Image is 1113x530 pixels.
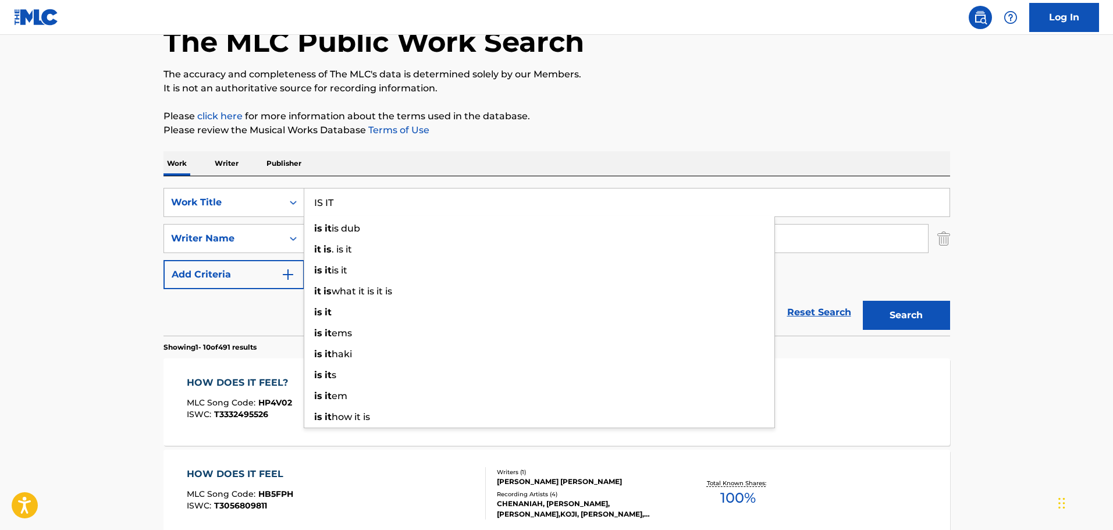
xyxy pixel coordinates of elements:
[211,151,242,176] p: Writer
[314,265,322,276] strong: is
[999,6,1022,29] div: Help
[187,409,214,419] span: ISWC :
[366,125,429,136] a: Terms of Use
[973,10,987,24] img: search
[314,369,322,380] strong: is
[163,109,950,123] p: Please for more information about the terms used in the database.
[263,151,305,176] p: Publisher
[332,244,352,255] span: . is it
[325,307,332,318] strong: it
[1004,10,1018,24] img: help
[325,369,332,380] strong: it
[332,223,360,234] span: is dub
[258,489,293,499] span: HB5FPH
[332,328,352,339] span: ems
[332,286,392,297] span: what it is it is
[163,151,190,176] p: Work
[314,307,322,318] strong: is
[937,224,950,253] img: Delete Criterion
[314,244,321,255] strong: it
[187,397,258,408] span: MLC Song Code :
[325,390,332,401] strong: it
[497,468,673,476] div: Writers ( 1 )
[497,499,673,520] div: CHENANIAH, [PERSON_NAME],[PERSON_NAME],KOJI, [PERSON_NAME], [PERSON_NAME]
[163,24,584,59] h1: The MLC Public Work Search
[314,286,321,297] strong: it
[163,188,950,336] form: Search Form
[325,348,332,360] strong: it
[325,265,332,276] strong: it
[1029,3,1099,32] a: Log In
[325,411,332,422] strong: it
[323,244,332,255] strong: is
[163,67,950,81] p: The accuracy and completeness of The MLC's data is determined solely by our Members.
[863,301,950,330] button: Search
[214,500,267,511] span: T3056809811
[332,411,370,422] span: how it is
[314,390,322,401] strong: is
[720,488,756,508] span: 100 %
[187,500,214,511] span: ISWC :
[325,223,332,234] strong: it
[163,260,304,289] button: Add Criteria
[187,376,294,390] div: HOW DOES IT FEEL?
[197,111,243,122] a: click here
[781,300,857,325] a: Reset Search
[323,286,332,297] strong: is
[171,232,276,246] div: Writer Name
[163,358,950,446] a: HOW DOES IT FEEL?MLC Song Code:HP4V02ISWC:T3332495526Writers (15)[PERSON_NAME], [PERSON_NAME], [P...
[314,223,322,234] strong: is
[969,6,992,29] a: Public Search
[332,369,336,380] span: s
[325,328,332,339] strong: it
[163,342,257,353] p: Showing 1 - 10 of 491 results
[214,409,268,419] span: T3332495526
[258,397,292,408] span: HP4V02
[187,467,293,481] div: HOW DOES IT FEEL
[1058,486,1065,521] div: Drag
[332,348,352,360] span: haki
[332,390,347,401] span: em
[187,489,258,499] span: MLC Song Code :
[163,81,950,95] p: It is not an authoritative source for recording information.
[1055,474,1113,530] iframe: Chat Widget
[163,123,950,137] p: Please review the Musical Works Database
[332,265,347,276] span: is it
[497,476,673,487] div: [PERSON_NAME] [PERSON_NAME]
[707,479,769,488] p: Total Known Shares:
[281,268,295,282] img: 9d2ae6d4665cec9f34b9.svg
[314,328,322,339] strong: is
[171,195,276,209] div: Work Title
[314,348,322,360] strong: is
[497,490,673,499] div: Recording Artists ( 4 )
[14,9,59,26] img: MLC Logo
[314,411,322,422] strong: is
